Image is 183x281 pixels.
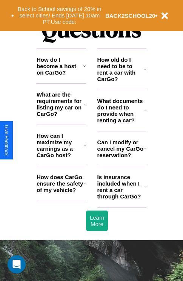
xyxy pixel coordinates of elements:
h3: How old do I need to be to rent a car with CarGo? [97,56,145,82]
h3: How does CarGo ensure the safety of my vehicle? [37,174,84,193]
button: Back to School savings of 20% in select cities! Ends [DATE] 10am PT.Use code: [14,4,105,27]
h3: Can I modify or cancel my CarGo reservation? [97,139,144,158]
div: Give Feedback [4,125,9,156]
h3: How can I maximize my earnings as a CarGo host? [37,133,84,158]
h3: Is insurance included when I rent a car through CarGo? [97,174,145,200]
h3: What are the requirements for listing my car on CarGo? [37,91,84,117]
button: Learn More [86,211,108,231]
b: BACK2SCHOOL20 [105,12,155,19]
iframe: Intercom live chat [8,255,26,273]
h3: How do I become a host on CarGo? [37,56,83,76]
h3: What documents do I need to provide when renting a car? [97,98,145,123]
